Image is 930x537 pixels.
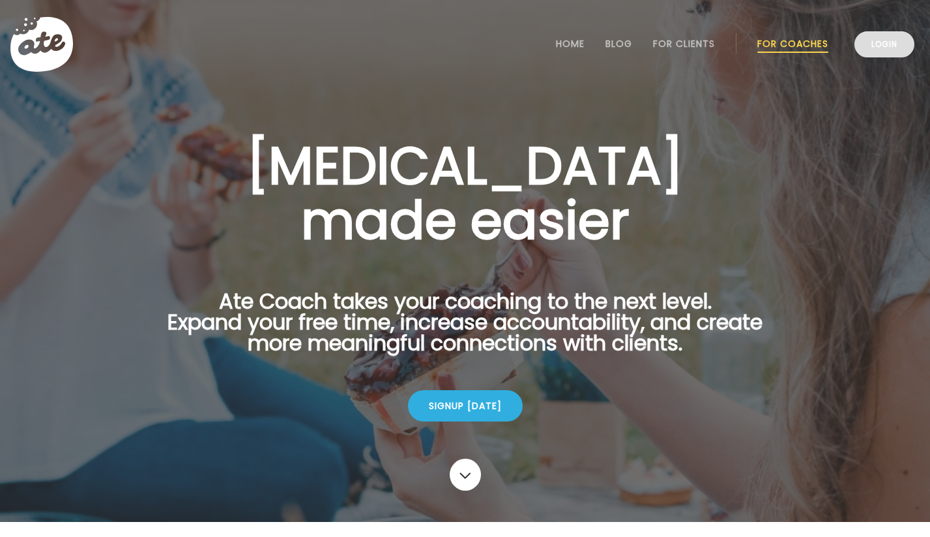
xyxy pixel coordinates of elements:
[653,38,715,49] a: For Clients
[854,31,914,57] a: Login
[147,291,783,369] p: Ate Coach takes your coaching to the next level. Expand your free time, increase accountability, ...
[556,38,585,49] a: Home
[605,38,632,49] a: Blog
[408,390,523,422] div: Signup [DATE]
[147,138,783,248] h1: [MEDICAL_DATA] made easier
[757,38,828,49] a: For Coaches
